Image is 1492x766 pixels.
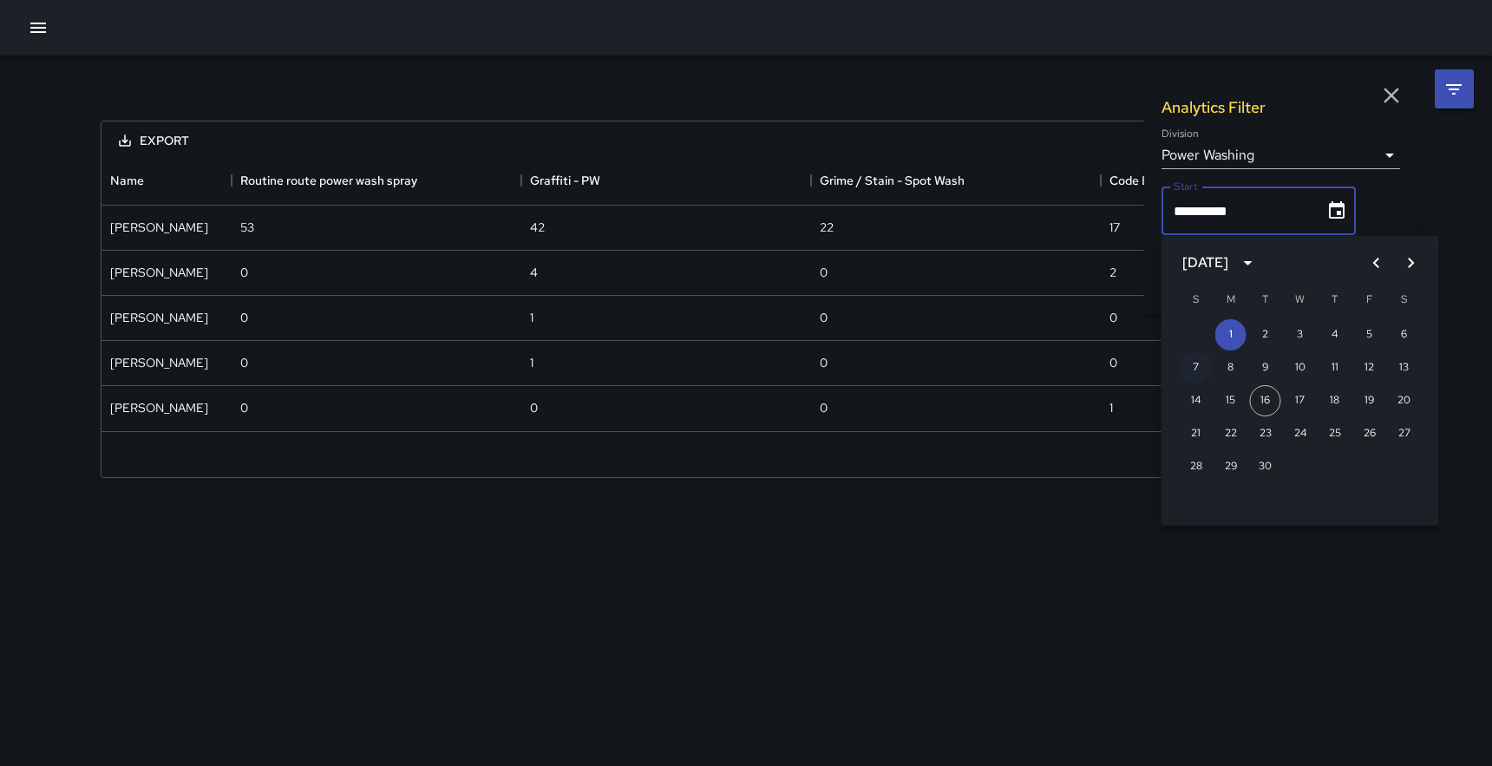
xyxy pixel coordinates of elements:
span: Sunday [1181,283,1212,318]
button: 18 [1319,385,1351,416]
div: Dago Cervantes [110,309,208,326]
div: Name [110,156,144,205]
button: 30 [1250,451,1281,482]
button: 4 [1319,319,1351,350]
button: 14 [1181,385,1212,416]
div: 42 [530,219,545,236]
button: Export [105,125,203,157]
button: 19 [1354,385,1385,416]
button: 29 [1215,451,1247,482]
div: 0 [530,399,538,416]
div: Graffiti - PW [521,156,811,205]
button: 25 [1319,418,1351,449]
button: 12 [1354,352,1385,383]
div: Diego De La Oliva [110,354,208,371]
button: 1 [1215,319,1247,350]
div: Power Washing [1162,141,1400,169]
div: 2 [1109,264,1116,281]
span: Saturday [1389,283,1420,318]
button: 27 [1389,418,1420,449]
button: 5 [1354,319,1385,350]
div: 1 [1109,399,1113,416]
button: 7 [1181,352,1212,383]
div: Routine route power wash spray [232,156,521,205]
button: 10 [1285,352,1316,383]
button: 20 [1389,385,1420,416]
div: 1 [530,309,533,326]
button: 21 [1181,418,1212,449]
button: Previous month [1359,246,1394,280]
button: 24 [1285,418,1316,449]
div: Nicolas Vega [110,264,208,281]
span: Thursday [1319,283,1351,318]
div: [DATE] [1182,252,1228,273]
h1: Analytics Filter [1162,97,1266,117]
button: 26 [1354,418,1385,449]
button: 8 [1215,352,1247,383]
button: 2 [1250,319,1281,350]
div: 0 [1109,309,1117,326]
div: Graffiti - PW [530,156,600,205]
div: 0 [240,399,248,416]
button: 9 [1250,352,1281,383]
div: 53 [240,219,254,236]
label: Division [1162,127,1199,141]
button: 6 [1389,319,1420,350]
div: 0 [1109,354,1117,371]
button: Choose date, selected date is Sep 1, 2025 [1319,193,1354,228]
div: 1 [530,354,533,371]
div: 0 [820,399,828,416]
div: Name [101,156,232,205]
button: 28 [1181,451,1212,482]
div: 0 [820,264,828,281]
div: 0 [820,309,828,326]
div: Ken McCarter [110,399,208,416]
button: 11 [1319,352,1351,383]
button: 17 [1285,385,1316,416]
span: Tuesday [1250,283,1281,318]
button: 16 [1250,385,1281,416]
button: calendar view is open, switch to year view [1234,248,1263,278]
button: Next month [1394,246,1429,280]
div: 0 [240,264,248,281]
div: 4 [530,264,538,281]
span: Wednesday [1285,283,1316,318]
button: 13 [1389,352,1420,383]
span: Monday [1215,283,1247,318]
div: Routine route power wash spray [240,156,417,205]
button: 22 [1215,418,1247,449]
div: 0 [240,309,248,326]
label: Start [1174,179,1197,193]
button: 23 [1250,418,1281,449]
div: 17 [1109,219,1120,236]
button: 3 [1285,319,1316,350]
div: 0 [820,354,828,371]
div: Grime / Stain - Spot Wash [811,156,1101,205]
div: 0 [240,354,248,371]
div: 22 [820,219,834,236]
span: Friday [1354,283,1385,318]
div: Grime / Stain - Spot Wash [820,156,965,205]
div: DeAndre Barney [110,219,208,236]
button: 15 [1215,385,1247,416]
